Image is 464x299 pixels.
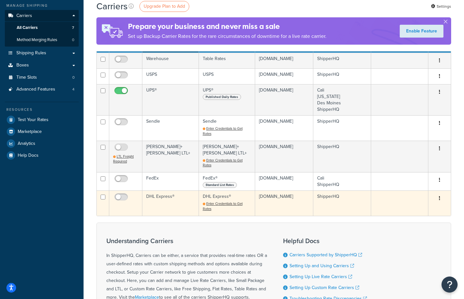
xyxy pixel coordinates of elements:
td: USPS [142,68,199,84]
td: [DOMAIN_NAME] [255,68,313,84]
span: Analytics [18,141,35,146]
td: ShipperHQ [313,190,371,215]
td: [PERSON_NAME]+[PERSON_NAME] LTL+ [142,141,199,172]
td: DHL Express® [199,190,255,215]
span: Shipping Rules [16,50,46,56]
p: Set up Backup Carrier Rates for the rare circumstances of downtime for a live rate carrier. [128,32,326,41]
a: Setting Up Live Rate Carriers [290,273,352,280]
a: Enter Credentials to Get Rates [203,126,243,136]
button: Open Resource Center [442,277,458,293]
span: Standard List Rates [203,182,237,188]
td: ShipperHQ [313,68,371,84]
span: Method Merging Rules [17,37,57,43]
td: Cali ShipperHQ [313,172,371,190]
li: All Carriers [5,22,79,34]
a: Enter Credentials to Get Rates [203,201,243,211]
a: Advanced Features 4 [5,84,79,95]
a: Shipping Rules [5,47,79,59]
a: Carriers [5,10,79,22]
a: Upgrade Plan to Add [139,1,189,12]
td: ShipperHQ [313,53,371,68]
a: Boxes [5,59,79,71]
li: Method Merging Rules [5,34,79,46]
td: [PERSON_NAME]+[PERSON_NAME] LTL+ [199,141,255,172]
td: ShipperHQ [313,141,371,172]
td: ShipperHQ [313,115,371,140]
td: Cali [US_STATE] Des Moines ShipperHQ [313,84,371,115]
span: Marketplace [18,129,42,135]
a: Test Your Rates [5,114,79,126]
h3: Understanding Carriers [106,237,267,244]
td: [DOMAIN_NAME] [255,84,313,115]
td: [DOMAIN_NAME] [255,172,313,190]
span: 7 [72,25,74,31]
a: Method Merging Rules 0 [5,34,79,46]
h3: Helpful Docs [283,237,367,244]
span: All Carriers [17,25,38,31]
div: Resources [5,107,79,112]
td: UPS® [199,84,255,115]
a: Marketplace [5,126,79,137]
td: Table Rates [199,53,255,68]
td: [DOMAIN_NAME] [255,141,313,172]
a: Settings [431,2,451,11]
img: ad-rules-rateshop-fe6ec290ccb7230408bd80ed9643f0289d75e0ffd9eb532fc0e269fcd187b520.png [96,17,128,45]
td: [DOMAIN_NAME] [255,190,313,215]
a: All Carriers 7 [5,22,79,34]
span: Help Docs [18,153,39,158]
li: Advanced Features [5,84,79,95]
span: 4 [72,87,75,92]
span: 0 [72,37,74,43]
a: Enter Credentials to Get Rates [203,158,243,168]
a: Setting Up Custom Rate Carriers [290,284,359,291]
a: Time Slots 0 [5,72,79,84]
span: Upgrade Plan to Add [144,3,185,10]
span: Boxes [16,63,29,68]
td: USPS [199,68,255,84]
span: Published Daily Rates [203,94,241,100]
td: Warehouse [142,53,199,68]
div: Manage Shipping [5,3,79,8]
span: Advanced Features [16,87,55,92]
li: Carriers [5,10,79,47]
a: Carriers Supported by ShipperHQ [290,251,362,258]
span: 0 [72,75,75,80]
a: Setting Up and Using Carriers [290,262,354,269]
li: Time Slots [5,72,79,84]
a: Enable Feature [400,25,443,38]
td: [DOMAIN_NAME] [255,53,313,68]
td: FedEx® [199,172,255,190]
td: Sendle [142,115,199,140]
h4: Prepare your business and never miss a sale [128,21,326,32]
span: LTL Freight Required [113,154,134,164]
span: Time Slots [16,75,37,80]
a: Help Docs [5,150,79,161]
td: DHL Express® [142,190,199,215]
span: Carriers [16,13,32,19]
td: [DOMAIN_NAME] [255,115,313,140]
td: Sendle [199,115,255,140]
span: Test Your Rates [18,117,49,123]
td: FedEx [142,172,199,190]
a: Analytics [5,138,79,149]
td: UPS® [142,84,199,115]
